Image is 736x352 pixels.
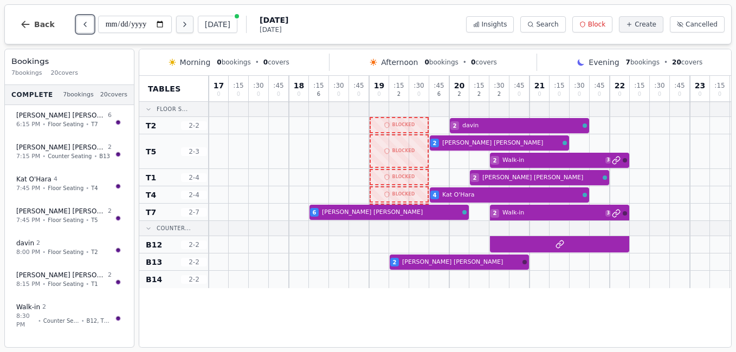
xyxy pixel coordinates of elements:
[434,82,444,89] span: : 45
[626,58,630,66] span: 7
[698,92,701,97] span: 0
[518,92,521,97] span: 0
[16,271,106,279] span: [PERSON_NAME] [PERSON_NAME]
[42,152,46,160] span: •
[494,82,504,89] span: : 30
[605,210,611,217] span: 3
[626,58,660,67] span: bookings
[146,239,162,250] span: B12
[217,58,221,66] span: 0
[16,303,40,311] span: Walk-in
[9,105,130,135] button: [PERSON_NAME] [PERSON_NAME]66:15 PM•Floor Seating•T7
[91,248,98,256] span: T2
[146,120,156,131] span: T2
[393,258,397,266] span: 2
[9,233,130,263] button: davin 28:00 PM•Floor Seating•T2
[377,92,380,97] span: 0
[48,184,83,192] span: Floor Seating
[146,190,156,200] span: T4
[454,82,464,89] span: 20
[477,92,481,97] span: 2
[433,139,437,147] span: 2
[374,82,384,89] span: 19
[146,207,156,218] span: T7
[322,208,460,217] span: [PERSON_NAME] [PERSON_NAME]
[16,207,106,216] span: [PERSON_NAME] [PERSON_NAME]
[176,16,193,33] button: Next day
[297,92,300,97] span: 0
[198,16,237,33] button: [DATE]
[181,173,207,182] span: 2 - 4
[91,280,98,288] span: T1
[87,317,112,325] span: B12, T5, T7
[273,82,283,89] span: : 45
[9,201,130,231] button: [PERSON_NAME] [PERSON_NAME]27:45 PM•Floor Seating•T5
[11,56,127,67] h3: Bookings
[393,82,404,89] span: : 15
[589,57,619,68] span: Evening
[253,82,263,89] span: : 30
[263,58,289,67] span: covers
[462,121,580,131] span: davin
[442,139,560,148] span: [PERSON_NAME] [PERSON_NAME]
[181,191,207,199] span: 2 - 4
[615,82,625,89] span: 22
[94,152,97,160] span: •
[493,209,497,217] span: 2
[181,147,207,156] span: 2 - 3
[42,303,46,312] span: 2
[473,174,477,182] span: 2
[63,90,94,100] span: 7 bookings
[457,92,461,97] span: 2
[214,82,224,89] span: 17
[181,258,207,266] span: 2 - 2
[502,156,603,165] span: Walk-in
[146,172,156,183] span: T1
[48,152,92,160] span: Counter Seating
[437,92,441,97] span: 6
[157,105,188,113] span: Floor S...
[42,184,46,192] span: •
[502,208,603,218] span: Walk-in
[672,58,681,66] span: 20
[108,143,112,152] span: 2
[34,21,55,28] span: Back
[534,82,545,89] span: 21
[16,143,106,152] span: [PERSON_NAME] [PERSON_NAME]
[424,58,429,66] span: 0
[42,248,46,256] span: •
[146,274,162,285] span: B14
[558,92,561,97] span: 0
[181,121,207,130] span: 2 - 2
[414,82,424,89] span: : 30
[536,20,558,29] span: Search
[86,120,89,128] span: •
[42,120,46,128] span: •
[482,20,507,29] span: Insights
[417,92,421,97] span: 0
[424,58,458,67] span: bookings
[402,258,520,267] span: [PERSON_NAME] [PERSON_NAME]
[43,317,79,325] span: Counter Seating
[54,175,57,184] span: 4
[16,280,40,289] span: 8:15 PM
[572,16,612,32] button: Block
[108,207,112,216] span: 2
[255,58,259,67] span: •
[42,216,46,224] span: •
[16,152,40,161] span: 7:15 PM
[658,92,661,97] span: 0
[453,122,457,130] span: 2
[260,15,288,25] span: [DATE]
[36,239,40,248] span: 2
[664,58,668,67] span: •
[520,16,565,32] button: Search
[16,184,40,193] span: 7:45 PM
[514,82,524,89] span: : 45
[217,92,220,97] span: 0
[100,90,127,100] span: 20 covers
[718,92,721,97] span: 0
[11,69,42,78] span: 7 bookings
[695,82,705,89] span: 23
[81,317,85,325] span: •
